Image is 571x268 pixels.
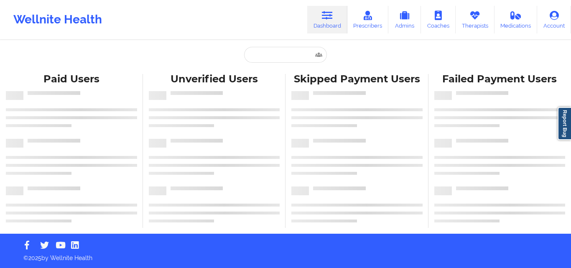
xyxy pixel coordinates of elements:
[6,73,137,86] div: Paid Users
[291,73,423,86] div: Skipped Payment Users
[307,6,347,33] a: Dashboard
[537,6,571,33] a: Account
[347,6,389,33] a: Prescribers
[421,6,456,33] a: Coaches
[149,73,280,86] div: Unverified Users
[388,6,421,33] a: Admins
[456,6,495,33] a: Therapists
[434,73,566,86] div: Failed Payment Users
[495,6,538,33] a: Medications
[18,248,553,262] p: © 2025 by Wellnite Health
[558,107,571,140] a: Report Bug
